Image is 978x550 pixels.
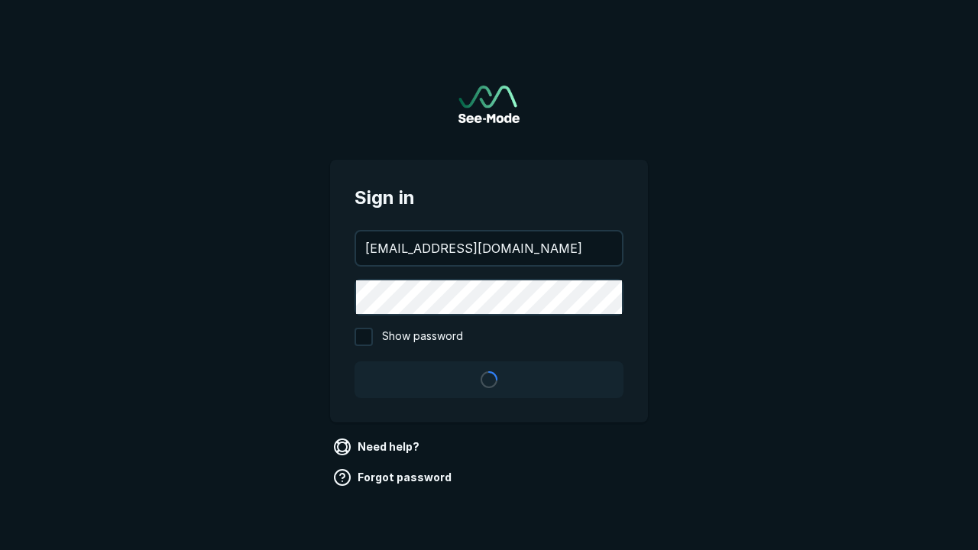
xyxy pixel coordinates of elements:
span: Show password [382,328,463,346]
span: Sign in [355,184,623,212]
input: your@email.com [356,231,622,265]
a: Need help? [330,435,426,459]
a: Go to sign in [458,86,520,123]
a: Forgot password [330,465,458,490]
img: See-Mode Logo [458,86,520,123]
